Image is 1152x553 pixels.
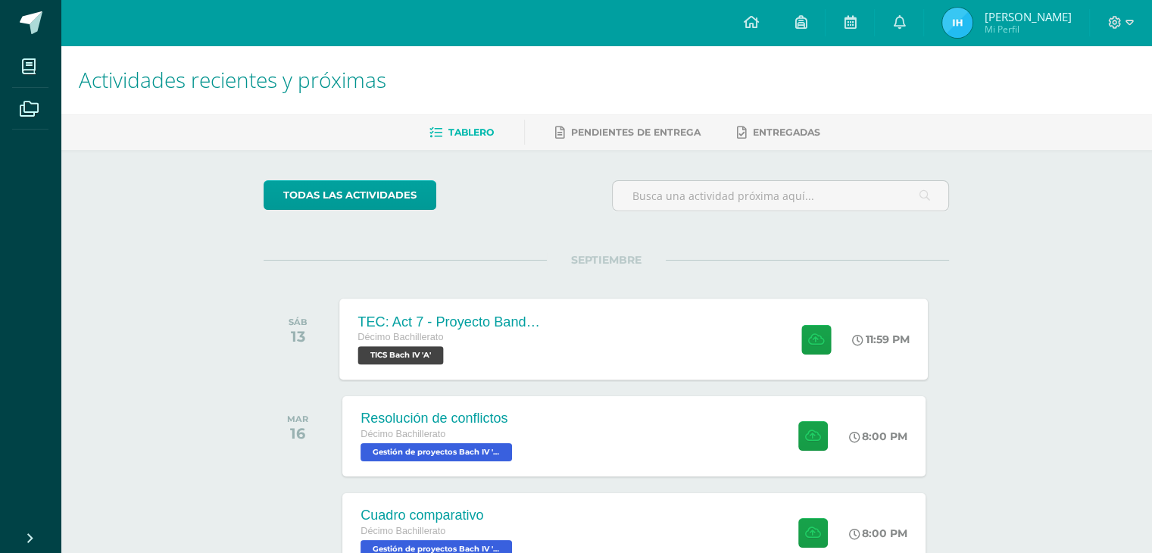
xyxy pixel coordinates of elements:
span: Décimo Bachillerato [361,429,445,439]
div: 8:00 PM [849,430,907,443]
div: 11:59 PM [853,333,910,346]
div: Resolución de conflictos [361,411,516,426]
a: Pendientes de entrega [555,120,701,145]
a: todas las Actividades [264,180,436,210]
div: TEC: Act 7 - Proyecto Bandera Verde [358,314,542,330]
div: 8:00 PM [849,526,907,540]
span: [PERSON_NAME] [984,9,1071,24]
span: Mi Perfil [984,23,1071,36]
img: 043e0417c7b4bbce082b72227dddb036.png [942,8,972,38]
span: Pendientes de entrega [571,127,701,138]
div: 16 [287,424,308,442]
span: Décimo Bachillerato [361,526,445,536]
input: Busca una actividad próxima aquí... [613,181,948,211]
div: Cuadro comparativo [361,508,516,523]
span: Décimo Bachillerato [358,332,444,342]
div: MAR [287,414,308,424]
a: Entregadas [737,120,820,145]
span: Tablero [448,127,494,138]
div: SÁB [289,317,308,327]
div: 13 [289,327,308,345]
span: TICS Bach IV 'A' [358,346,444,364]
span: Actividades recientes y próximas [79,65,386,94]
span: Entregadas [753,127,820,138]
span: Gestión de proyectos Bach IV 'A' [361,443,512,461]
a: Tablero [429,120,494,145]
span: SEPTIEMBRE [547,253,666,267]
